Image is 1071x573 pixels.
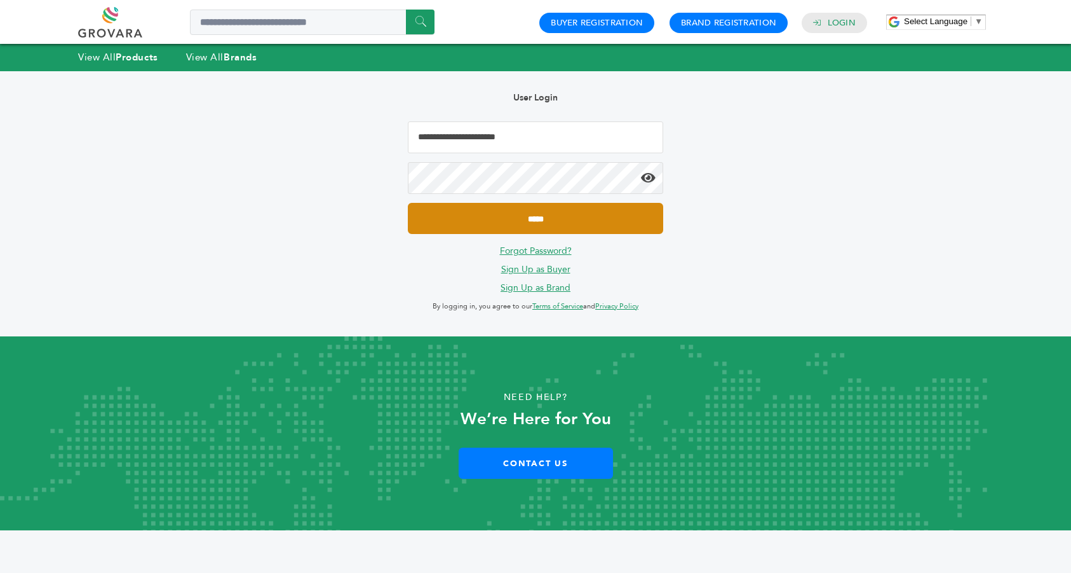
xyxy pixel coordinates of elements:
[501,282,570,294] a: Sign Up as Brand
[459,448,613,479] a: Contact Us
[513,92,558,104] b: User Login
[461,408,611,431] strong: We’re Here for You
[501,263,570,275] a: Sign Up as Buyer
[116,51,158,64] strong: Products
[408,299,663,314] p: By logging in, you agree to our and
[500,245,572,257] a: Forgot Password?
[551,17,643,29] a: Buyer Registration
[828,17,856,29] a: Login
[408,162,663,194] input: Password
[971,17,971,26] span: ​
[408,121,663,153] input: Email Address
[53,388,1017,407] p: Need Help?
[595,301,638,311] a: Privacy Policy
[974,17,983,26] span: ▼
[904,17,967,26] span: Select Language
[681,17,776,29] a: Brand Registration
[186,51,257,64] a: View AllBrands
[78,51,158,64] a: View AllProducts
[904,17,983,26] a: Select Language​
[224,51,257,64] strong: Brands
[190,10,434,35] input: Search a product or brand...
[532,301,583,311] a: Terms of Service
